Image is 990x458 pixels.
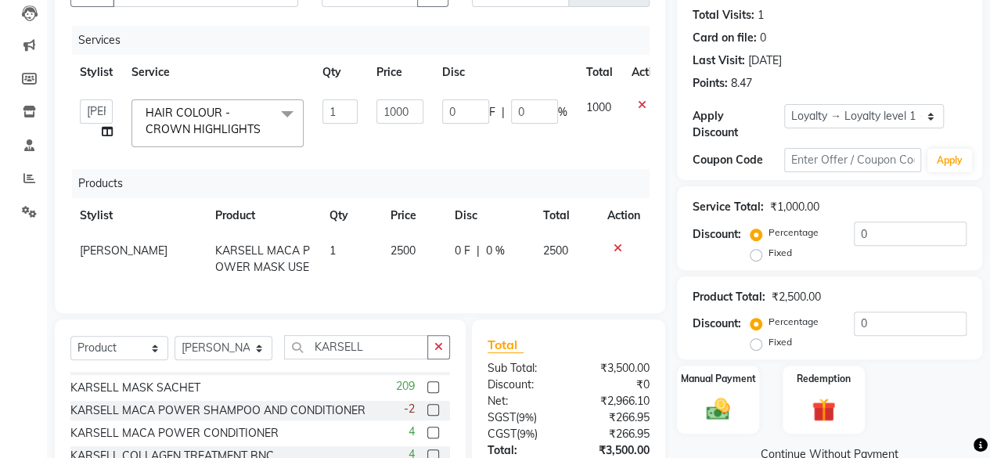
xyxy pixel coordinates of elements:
div: Discount: [693,226,741,243]
span: 1000 [586,100,611,114]
div: [DATE] [748,52,782,69]
div: Total Visits: [693,7,754,23]
div: Points: [693,75,728,92]
span: [PERSON_NAME] [80,243,167,258]
div: Discount: [693,316,741,332]
div: Sub Total: [476,360,569,377]
img: _gift.svg [805,395,843,424]
img: _cash.svg [699,395,737,423]
input: Search or Scan [284,335,428,359]
div: ₹1,000.00 [770,199,819,215]
th: Total [577,55,622,90]
th: Disc [433,55,577,90]
span: 0 F [455,243,470,259]
div: Apply Discount [693,108,784,141]
div: Discount: [476,377,569,393]
span: 4 [409,424,415,440]
label: Fixed [769,246,792,260]
button: Apply [927,149,972,172]
span: -2 [404,401,415,417]
th: Disc [445,198,534,233]
div: 8.47 [731,75,752,92]
th: Product [206,198,321,233]
span: SGST [488,410,516,424]
span: 209 [396,378,415,395]
div: ₹2,500.00 [772,289,821,305]
span: 2500 [543,243,568,258]
label: Percentage [769,225,819,240]
th: Price [381,198,445,233]
label: Fixed [769,335,792,349]
th: Price [367,55,433,90]
span: F [489,104,495,121]
span: 2500 [391,243,416,258]
div: Products [72,169,661,198]
span: 9% [519,411,534,424]
span: Total [488,337,524,353]
th: Action [598,198,650,233]
th: Total [534,198,598,233]
span: 1 [329,243,336,258]
div: ₹3,500.00 [568,360,661,377]
span: HAIR COLOUR - CROWN HIGHLIGHTS [146,106,261,136]
div: ₹266.95 [568,409,661,426]
div: ₹2,966.10 [568,393,661,409]
label: Percentage [769,315,819,329]
div: ( ) [476,409,569,426]
th: Action [622,55,674,90]
div: KARSELL MASK SACHET [70,380,200,396]
span: | [502,104,505,121]
th: Qty [313,55,367,90]
div: KARSELL MACA POWER SHAMPOO AND CONDITIONER [70,402,365,419]
span: 0 % [486,243,505,259]
th: Service [122,55,313,90]
div: 0 [760,30,766,46]
span: KARSELL MACA POWER MASK USE [215,243,310,274]
div: Last Visit: [693,52,745,69]
a: x [261,122,268,136]
div: 1 [758,7,764,23]
span: | [477,243,480,259]
th: Qty [320,198,381,233]
div: ( ) [476,426,569,442]
div: Services [72,26,661,55]
th: Stylist [70,198,206,233]
div: Service Total: [693,199,764,215]
div: ₹0 [568,377,661,393]
div: Card on file: [693,30,757,46]
span: CGST [488,427,517,441]
span: % [558,104,567,121]
div: Net: [476,393,569,409]
span: 9% [520,427,535,440]
input: Enter Offer / Coupon Code [784,148,921,172]
div: Product Total: [693,289,765,305]
div: ₹266.95 [568,426,661,442]
div: KARSELL MACA POWER CONDITIONER [70,425,279,442]
div: Coupon Code [693,152,784,168]
label: Manual Payment [681,372,756,386]
th: Stylist [70,55,122,90]
label: Redemption [797,372,851,386]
